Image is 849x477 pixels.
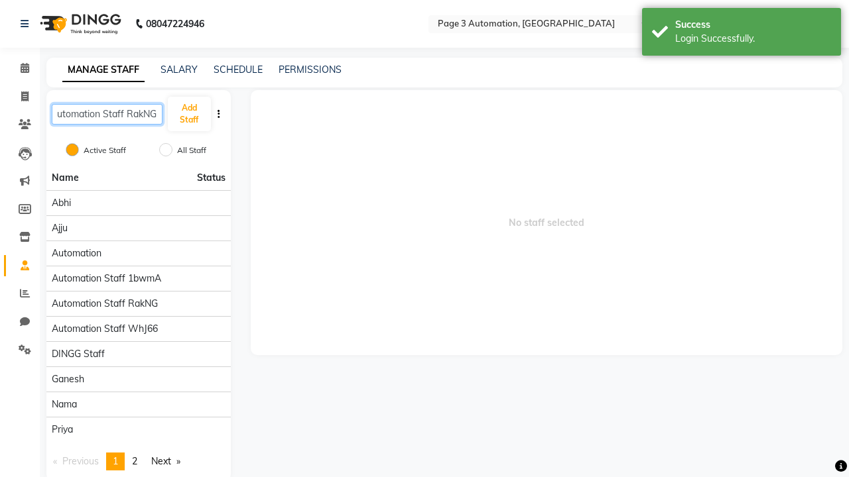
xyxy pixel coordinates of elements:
span: 2 [132,455,137,467]
label: All Staff [177,144,206,156]
span: Abhi [52,196,71,210]
div: Success [675,18,831,32]
a: SALARY [161,64,198,76]
img: logo [34,5,125,42]
a: PERMISSIONS [279,64,342,76]
b: 08047224946 [146,5,204,42]
span: Automation Staff 1bwmA [52,272,161,286]
span: Ganesh [52,372,84,386]
span: Name [52,172,79,184]
a: SCHEDULE [214,64,263,76]
span: Previous [62,455,99,467]
span: DINGG Staff [52,347,105,361]
a: MANAGE STAFF [62,58,145,82]
span: Automation [52,246,101,260]
span: Ajju [52,221,68,235]
span: No staff selected [251,90,843,355]
label: Active Staff [84,144,126,156]
span: 1 [113,455,118,467]
button: Add Staff [168,97,211,131]
nav: Pagination [46,452,231,470]
span: Status [197,171,226,185]
a: Next [145,452,187,470]
span: Automation Staff RakNG [52,297,158,311]
span: Automation Staff WhJ66 [52,322,158,336]
div: Login Successfully. [675,32,831,46]
span: Nama [52,397,77,411]
input: Search Staff [52,104,163,125]
span: Priya [52,423,73,437]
